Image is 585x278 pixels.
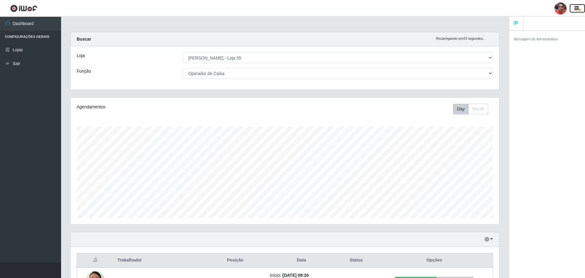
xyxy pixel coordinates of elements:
[514,37,558,41] small: Mensagem do Administrativo
[77,104,245,110] div: Agendamentos
[453,104,493,114] div: Toolbar with button groups
[266,253,337,268] th: Data
[453,104,469,114] button: Day
[10,5,37,12] img: CoreUI Logo
[376,253,493,268] th: Opções
[77,52,85,59] label: Loja
[283,273,309,278] time: [DATE] 09:20
[77,68,91,74] label: Função
[204,253,266,268] th: Posição
[114,253,204,268] th: Trabalhador
[77,37,91,42] strong: Buscar
[468,104,488,114] button: Month
[337,253,376,268] th: Status
[453,104,488,114] div: First group
[436,37,486,40] i: Recarregando em 15 segundos...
